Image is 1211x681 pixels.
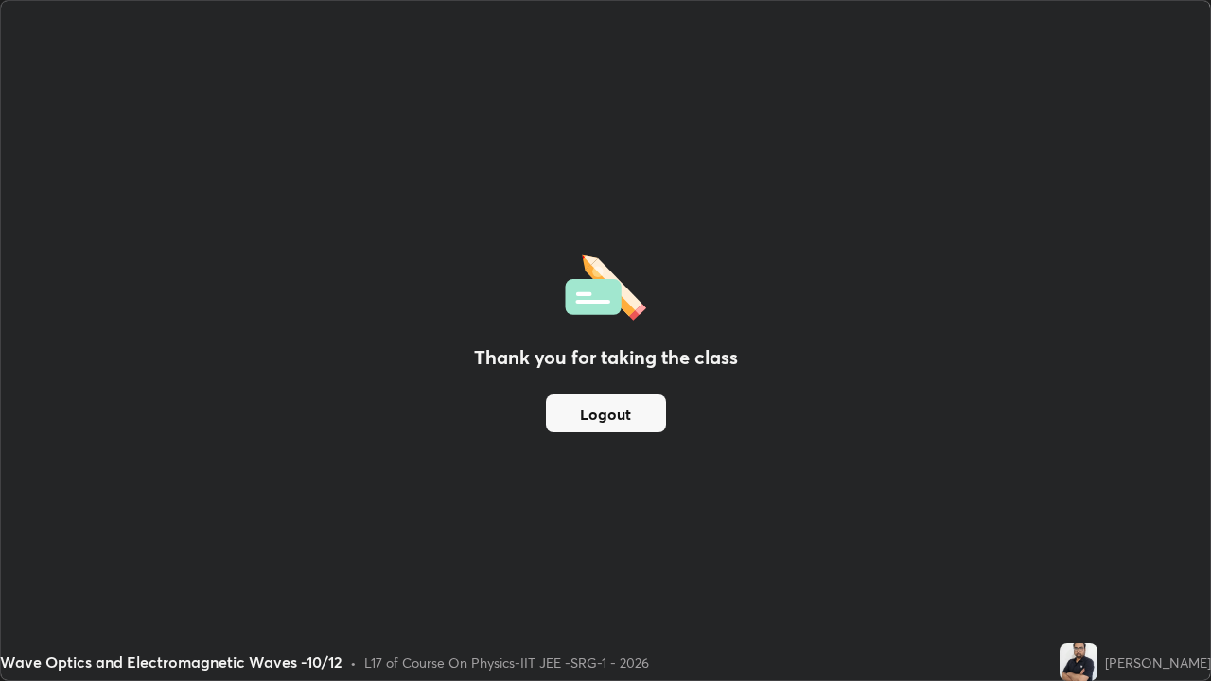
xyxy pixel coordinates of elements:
[474,343,738,372] h2: Thank you for taking the class
[1105,653,1211,672] div: [PERSON_NAME]
[1060,643,1097,681] img: 11b4e2db86474ac3a43189734ae23d0e.jpg
[364,653,649,672] div: L17 of Course On Physics-IIT JEE -SRG-1 - 2026
[350,653,357,672] div: •
[546,394,666,432] button: Logout
[565,249,646,321] img: offlineFeedback.1438e8b3.svg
